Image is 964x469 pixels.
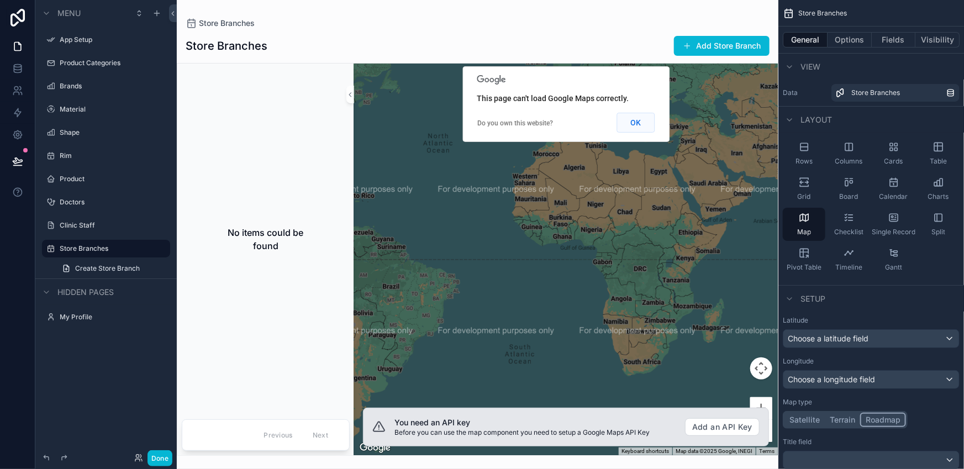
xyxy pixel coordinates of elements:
[828,172,870,205] button: Board
[872,243,915,276] button: Gantt
[60,35,168,44] label: App Setup
[783,329,960,348] button: Choose a latitude field
[60,82,168,91] label: Brands
[879,192,908,201] span: Calendar
[872,172,915,205] button: Calendar
[915,32,960,48] button: Visibility
[783,32,828,48] button: General
[917,137,960,170] button: Table
[783,88,827,97] label: Data
[783,316,808,325] label: Latitude
[840,192,858,201] span: Board
[57,8,81,19] span: Menu
[783,172,825,205] button: Grid
[787,263,821,272] span: Pivot Table
[60,175,168,183] label: Product
[60,105,168,114] label: Material
[931,228,945,236] span: Split
[828,208,870,241] button: Checklist
[783,357,814,366] label: Longitude
[885,263,902,272] span: Gantt
[828,137,870,170] button: Columns
[60,198,168,207] label: Doctors
[783,208,825,241] button: Map
[872,208,915,241] button: Single Record
[872,32,916,48] button: Fields
[800,61,820,72] span: View
[917,172,960,205] button: Charts
[796,157,813,166] span: Rows
[783,137,825,170] button: Rows
[798,192,811,201] span: Grid
[835,157,863,166] span: Columns
[148,450,172,466] button: Done
[783,370,960,389] button: Choose a longitude field
[930,157,947,166] span: Table
[783,398,812,407] label: Map type
[872,228,915,236] span: Single Record
[860,413,906,427] button: Roadmap
[828,243,870,276] button: Timeline
[872,137,915,170] button: Cards
[835,263,862,272] span: Timeline
[788,375,875,384] span: Choose a longitude field
[60,151,168,160] label: Rim
[783,438,812,446] label: Title field
[217,226,314,252] h2: No items could be found
[831,84,960,102] a: Store Branches
[851,88,900,97] span: Store Branches
[75,264,140,273] span: Create Store Branch
[788,334,868,343] span: Choose a latitude field
[800,114,832,125] span: Layout
[55,260,170,277] a: Create Store Branch
[60,128,168,137] label: Shape
[800,293,825,304] span: Setup
[884,157,903,166] span: Cards
[783,243,825,276] button: Pivot Table
[60,221,168,230] label: Clinic Staff
[477,94,629,103] span: This page can't load Google Maps correctly.
[60,244,164,253] label: Store Branches
[798,9,847,18] span: Store Branches
[797,228,811,236] span: Map
[917,208,960,241] button: Split
[60,59,168,67] label: Product Categories
[825,413,860,427] button: Terrain
[60,313,168,322] label: My Profile
[828,32,872,48] button: Options
[617,113,655,133] button: OK
[834,228,863,236] span: Checklist
[57,287,114,298] span: Hidden pages
[477,119,553,127] a: Do you own this website?
[928,192,949,201] span: Charts
[784,413,825,427] button: Satellite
